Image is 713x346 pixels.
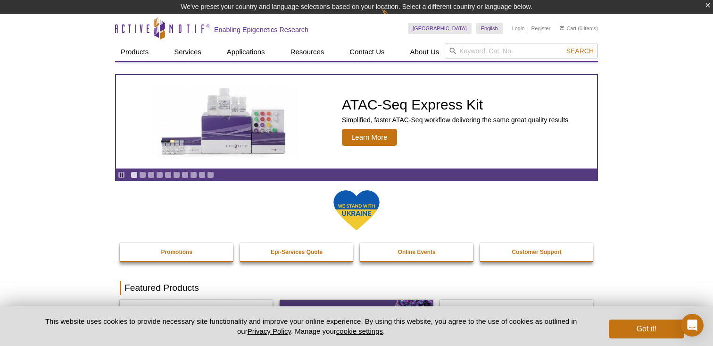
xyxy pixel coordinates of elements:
a: Products [115,43,154,61]
h2: Enabling Epigenetics Research [214,25,308,34]
img: Your Cart [560,25,564,30]
a: Customer Support [480,243,594,261]
a: Privacy Policy [248,327,291,335]
p: This website uses cookies to provide necessary site functionality and improve your online experie... [29,316,593,336]
strong: Promotions [161,249,192,255]
input: Keyword, Cat. No. [445,43,598,59]
a: Go to slide 5 [165,171,172,178]
article: ATAC-Seq Express Kit [116,75,597,169]
a: About Us [405,43,445,61]
a: [GEOGRAPHIC_DATA] [408,23,472,34]
a: Login [512,25,525,32]
a: English [476,23,503,34]
a: Promotions [120,243,234,261]
a: Cart [560,25,576,32]
div: Open Intercom Messenger [681,314,704,337]
button: cookie settings [336,327,383,335]
strong: Epi-Services Quote [271,249,323,255]
img: Change Here [381,7,406,29]
img: ATAC-Seq Express Kit [147,86,302,158]
strong: Customer Support [512,249,562,255]
h2: Featured Products [120,281,593,295]
a: ATAC-Seq Express Kit ATAC-Seq Express Kit Simplified, faster ATAC-Seq workflow delivering the sam... [116,75,597,169]
span: Search [566,47,594,55]
a: Go to slide 7 [182,171,189,178]
a: Services [168,43,207,61]
a: Resources [285,43,330,61]
a: Register [531,25,550,32]
button: Search [564,47,597,55]
a: Go to slide 9 [199,171,206,178]
a: Go to slide 6 [173,171,180,178]
a: Contact Us [344,43,390,61]
a: Go to slide 10 [207,171,214,178]
img: We Stand With Ukraine [333,189,380,231]
a: Applications [221,43,271,61]
strong: Online Events [398,249,436,255]
a: Go to slide 4 [156,171,163,178]
a: Toggle autoplay [118,171,125,178]
a: Go to slide 8 [190,171,197,178]
button: Got it! [609,320,684,338]
a: Go to slide 3 [148,171,155,178]
span: Learn More [342,129,397,146]
a: Go to slide 1 [131,171,138,178]
li: (0 items) [560,23,598,34]
a: Go to slide 2 [139,171,146,178]
h2: ATAC-Seq Express Kit [342,98,568,112]
li: | [527,23,529,34]
a: Epi-Services Quote [240,243,354,261]
a: Online Events [360,243,474,261]
p: Simplified, faster ATAC-Seq workflow delivering the same great quality results [342,116,568,124]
